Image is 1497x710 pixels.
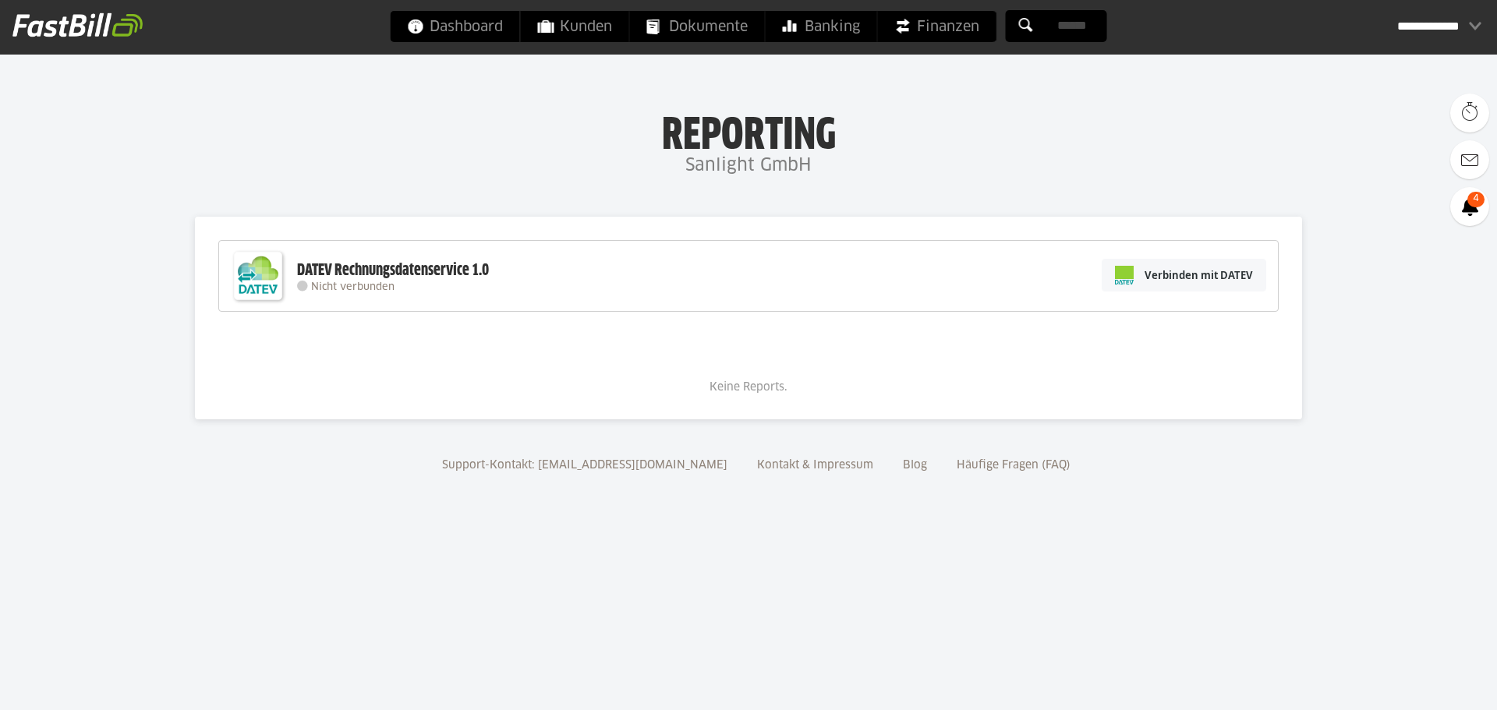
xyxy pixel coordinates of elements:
[647,11,748,42] span: Dokumente
[437,460,733,471] a: Support-Kontakt: [EMAIL_ADDRESS][DOMAIN_NAME]
[1102,259,1266,291] a: Verbinden mit DATEV
[1115,266,1134,284] img: pi-datev-logo-farbig-24.svg
[12,12,143,37] img: fastbill_logo_white.png
[311,282,395,292] span: Nicht verbunden
[156,110,1341,150] h1: Reporting
[1377,663,1481,702] iframe: Öffnet ein Widget, in dem Sie weitere Informationen finden
[227,245,289,307] img: DATEV-Datenservice Logo
[897,460,933,471] a: Blog
[878,11,996,42] a: Finanzen
[783,11,860,42] span: Banking
[895,11,979,42] span: Finanzen
[710,382,787,393] span: Keine Reports.
[752,460,879,471] a: Kontakt & Impressum
[391,11,520,42] a: Dashboard
[630,11,765,42] a: Dokumente
[408,11,503,42] span: Dashboard
[1450,187,1489,226] a: 4
[951,460,1076,471] a: Häufige Fragen (FAQ)
[1467,192,1485,207] span: 4
[538,11,612,42] span: Kunden
[297,260,489,281] div: DATEV Rechnungsdatenservice 1.0
[1145,267,1253,283] span: Verbinden mit DATEV
[766,11,877,42] a: Banking
[521,11,629,42] a: Kunden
